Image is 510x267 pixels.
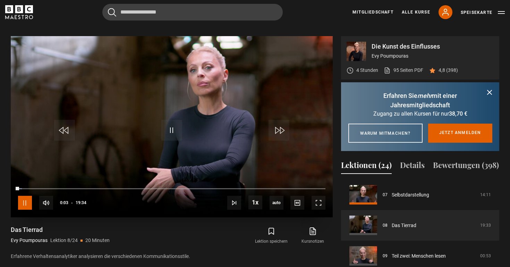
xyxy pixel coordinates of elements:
[270,196,283,210] span: auto
[439,67,458,73] font: 4,8 (398)
[392,191,429,199] a: Selbstdarstellung
[249,226,293,246] button: Lektion speichern
[60,197,68,209] span: 0:03
[433,160,499,170] font: Bewertungen (398)
[372,53,408,59] font: Evy Poumpouras
[348,124,423,143] a: Warum mitmachen?
[352,10,393,15] font: Mitgliedschaft
[384,67,423,74] a: 95 Seiten PDF
[39,196,53,210] button: Mute
[341,160,392,170] font: Lektionen (24)
[383,92,417,99] font: Erfahren Sie
[392,252,446,260] a: Teil zwei: Menschen lesen
[390,92,457,109] font: mit einer Jahresmitgliedschaft
[402,10,430,15] font: Alle Kurse
[227,196,241,210] button: Next Lesson
[85,237,110,243] font: 20 Minuten
[11,237,48,243] font: Evy Poumpouras
[11,226,43,233] font: Das Tierrad
[428,124,492,143] a: Jetzt anmelden
[461,9,505,16] button: Toggle navigation
[373,110,449,117] font: Zugang zu allen Kursen für nur
[270,196,283,210] div: Current quality: 1080p
[248,195,262,209] button: Playback Rate
[360,131,411,136] font: Warum mitmachen?
[417,92,432,99] font: mehr
[449,110,467,117] font: 38,70 €
[439,130,481,135] font: Jetzt anmelden
[402,9,430,15] a: Alle Kurse
[102,4,283,20] input: Suchen
[5,5,33,19] svg: BBC Maestro
[290,196,304,210] button: Subtitles
[352,9,393,15] a: Mitgliedschaft
[400,160,425,170] font: Details
[11,36,333,217] video-js: Video Player
[392,222,416,229] a: Das Tierrad
[312,196,325,210] button: Fullscreen
[50,237,78,243] font: Lektion 8/24
[356,67,378,73] font: 4 Stunden
[372,43,440,50] font: Die Kunst des Einflusses
[293,226,333,246] a: Kursnotizen
[18,188,325,190] div: Progress Bar
[108,8,116,17] button: Senden Sie die Suchanfrage
[11,253,190,259] font: Erfahrene Verhaltensanalytiker analysieren die verschiedenen Kommunikationsstile.
[71,200,73,205] span: -
[18,196,32,210] button: Pause
[76,197,86,209] span: 19:34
